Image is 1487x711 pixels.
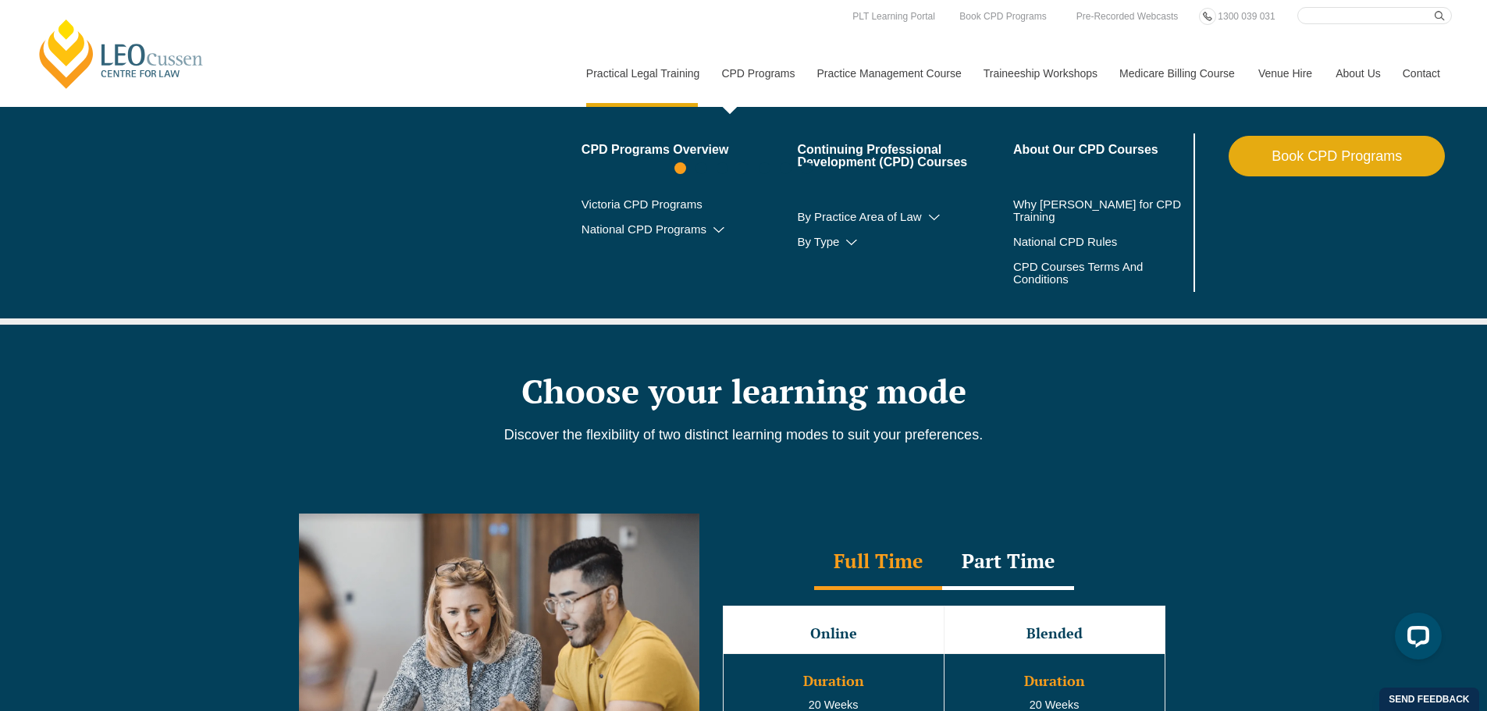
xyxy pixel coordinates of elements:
[809,699,859,711] span: 20 Weeks
[797,236,1013,248] a: By Type
[299,371,1189,411] h2: Choose your learning mode
[814,535,942,590] div: Full Time
[299,426,1189,443] p: Discover the flexibility of two distinct learning modes to suit your preferences.
[35,17,208,91] a: [PERSON_NAME] Centre for Law
[797,211,1013,223] a: By Practice Area of Law
[582,144,798,156] a: CPD Programs Overview
[848,8,939,25] a: PLT Learning Portal
[695,162,707,174] span: Go to slide 2
[1073,8,1183,25] a: Pre-Recorded Webcasts
[1218,11,1275,22] span: 1300 039 031
[942,535,1074,590] div: Part Time
[1382,606,1448,672] iframe: LiveChat chat widget
[972,40,1108,107] a: Traineeship Workshops
[674,162,686,174] span: Go to slide 1
[1391,40,1452,107] a: Contact
[710,40,805,107] a: CPD Programs
[1013,144,1190,156] a: About Our CPD Courses
[780,162,792,174] span: Go to slide 6
[717,162,728,174] span: Go to slide 3
[582,223,798,236] a: National CPD Programs
[806,40,972,107] a: Practice Management Course
[759,162,770,174] span: Go to slide 5
[582,198,798,211] a: Victoria CPD Programs
[1013,261,1151,286] a: CPD Courses Terms And Conditions
[946,626,1163,642] h3: Blended
[1247,40,1324,107] a: Venue Hire
[1108,40,1247,107] a: Medicare Billing Course
[1229,136,1445,176] a: Book CPD Programs
[1214,8,1279,25] a: 1300 039 031
[1013,198,1190,223] a: Why [PERSON_NAME] for CPD Training
[797,144,1013,169] a: Continuing Professional Development (CPD) Courses
[575,40,710,107] a: Practical Legal Training
[955,8,1050,25] a: Book CPD Programs
[803,671,864,690] span: Duration
[725,626,942,642] h3: Online
[1324,40,1391,107] a: About Us
[801,162,813,174] span: Go to slide 7
[1013,236,1190,248] a: National CPD Rules
[738,162,749,174] span: Go to slide 4
[946,674,1163,689] h3: Duration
